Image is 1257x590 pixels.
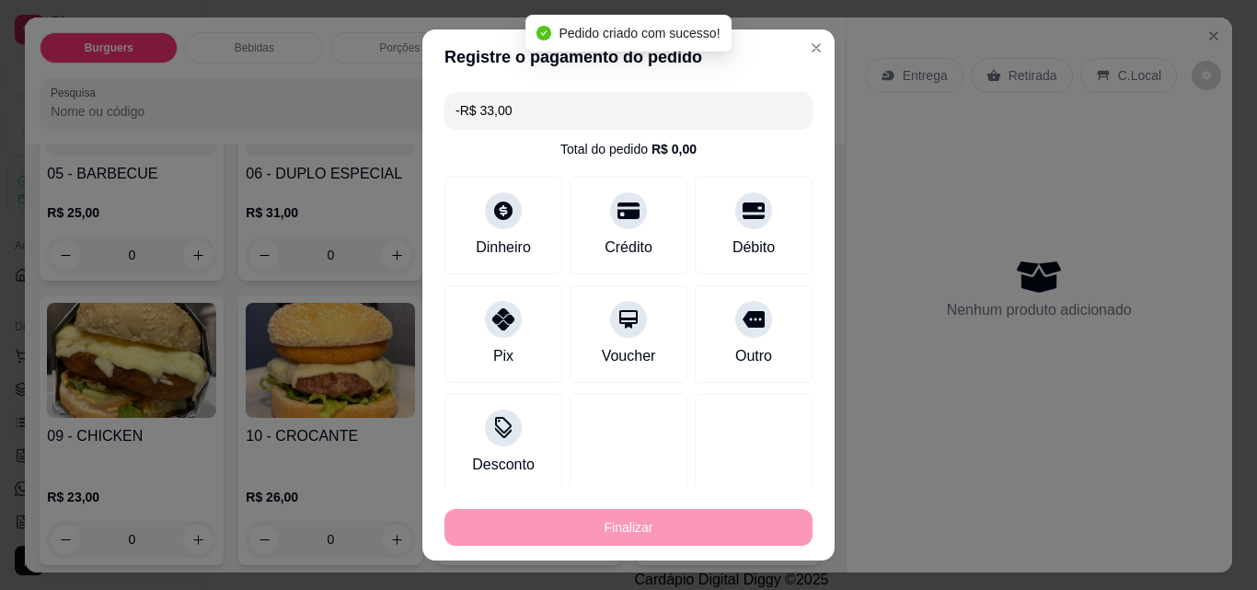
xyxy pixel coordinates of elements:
input: Ex.: hambúrguer de cordeiro [456,92,801,129]
div: Total do pedido [560,140,697,158]
div: Voucher [602,345,656,367]
div: Outro [735,345,772,367]
header: Registre o pagamento do pedido [422,29,835,85]
div: R$ 0,00 [652,140,697,158]
div: Débito [732,237,775,259]
div: Desconto [472,454,535,476]
div: Crédito [605,237,652,259]
div: Pix [493,345,513,367]
div: Dinheiro [476,237,531,259]
button: Close [801,33,831,63]
span: Pedido criado com sucesso! [559,26,720,40]
span: check-circle [536,26,551,40]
